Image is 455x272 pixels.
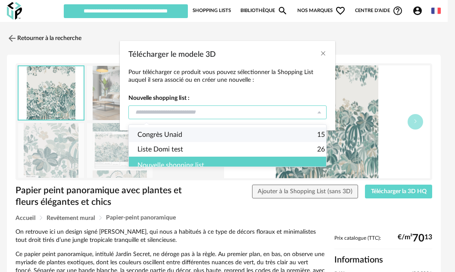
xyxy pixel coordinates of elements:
[128,68,327,84] p: Pour télécharger ce produit vous pouvez sélectionner la Shopping List auquel il sera associé ou e...
[320,49,327,59] button: Close
[120,41,335,131] div: Télécharger le modele 3D
[137,127,182,142] span: Congrès Unaid
[317,127,325,142] span: 15
[317,142,325,157] span: 26
[137,142,183,157] span: Liste Domi test
[128,51,216,59] span: Télécharger le modele 3D
[128,94,327,102] strong: Nouvelle shopping list :
[129,157,333,174] div: Nouvelle shopping list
